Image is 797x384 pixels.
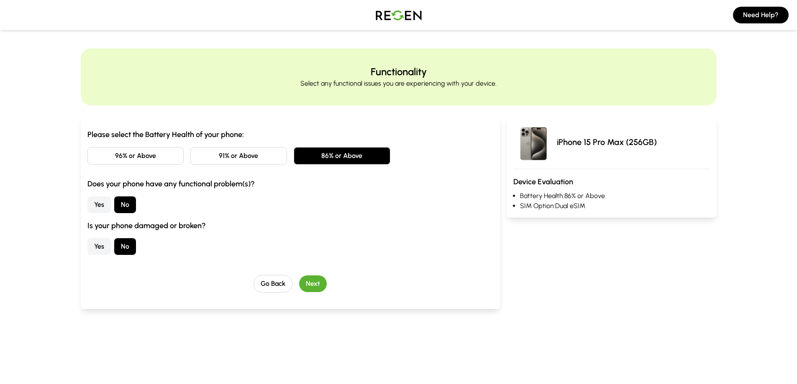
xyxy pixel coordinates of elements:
[371,65,427,79] h2: Functionality
[190,147,287,165] button: 91% or Above
[369,3,428,27] img: Logo
[294,147,390,165] button: 86% or Above
[520,201,710,211] li: SIM Option: Dual eSIM
[513,176,710,188] h3: Device Evaluation
[87,178,494,190] h3: Does your phone have any functional problem(s)?
[557,136,657,148] p: iPhone 15 Pro Max (256GB)
[87,129,494,140] h3: Please select the Battery Health of your phone:
[87,147,184,165] button: 96% or Above
[87,220,494,231] h3: Is your phone damaged or broken?
[114,238,136,255] button: No
[87,196,111,213] button: Yes
[520,191,710,201] li: Battery Health: 86% or Above
[300,79,497,89] p: Select any functional issues you are experiencing with your device.
[733,7,789,23] button: Need Help?
[513,122,554,162] img: iPhone 15 Pro Max
[114,196,136,213] button: No
[87,238,111,255] button: Yes
[299,275,327,292] button: Next
[254,275,292,292] button: Go Back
